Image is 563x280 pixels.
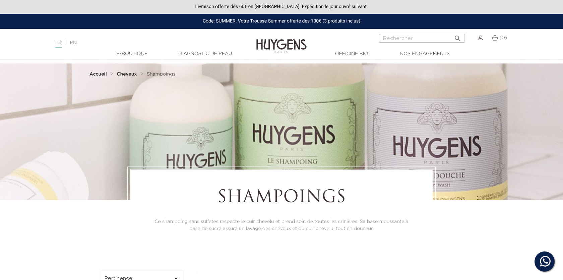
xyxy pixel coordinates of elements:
[391,50,458,57] a: Nos engagements
[55,41,62,48] a: FR
[70,41,77,45] a: EN
[147,72,175,77] a: Shampoings
[500,36,507,40] span: (0)
[256,28,307,54] img: Huygens
[452,32,464,41] button: 
[379,34,464,43] input: Rechercher
[89,72,107,77] strong: Accueil
[318,50,385,57] a: Officine Bio
[52,39,230,47] div: |
[172,50,239,57] a: Diagnostic de peau
[117,72,138,77] a: Cheveux
[149,188,414,208] h1: Shampoings
[147,72,175,77] span: Shampoings
[89,72,108,77] a: Accueil
[117,72,137,77] strong: Cheveux
[99,50,166,57] a: E-Boutique
[454,33,462,41] i: 
[149,218,414,232] p: Ce shampoing sans sulfates respecte le cuir chevelu et prend soin de toutes les crinières. Sa bas...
